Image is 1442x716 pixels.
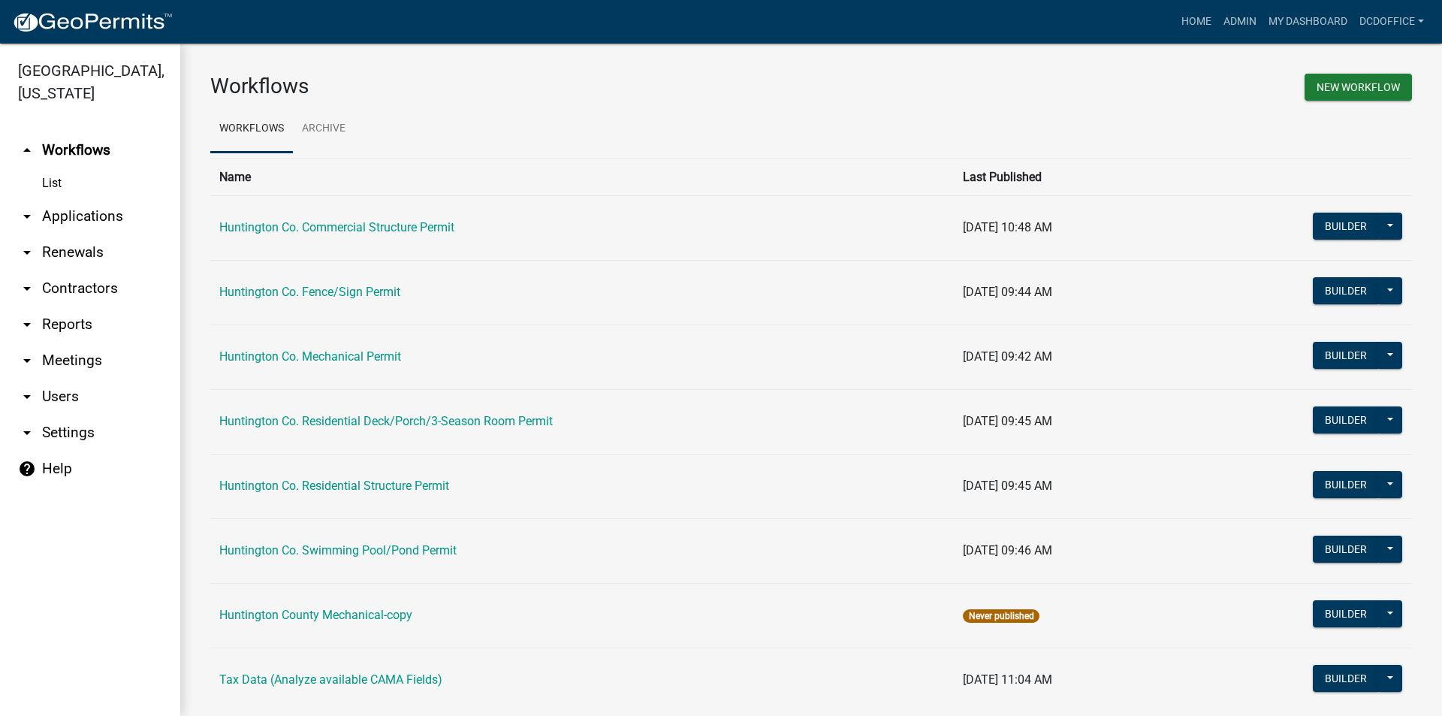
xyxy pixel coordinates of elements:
[1313,471,1379,498] button: Builder
[1175,8,1217,36] a: Home
[18,141,36,159] i: arrow_drop_up
[1313,665,1379,692] button: Builder
[219,672,442,687] a: Tax Data (Analyze available CAMA Fields)
[1313,406,1379,434] button: Builder
[1305,74,1412,101] button: New Workflow
[219,479,449,493] a: Huntington Co. Residential Structure Permit
[210,74,800,99] h3: Workflows
[963,414,1052,428] span: [DATE] 09:45 AM
[18,243,36,261] i: arrow_drop_down
[963,285,1052,299] span: [DATE] 09:44 AM
[963,349,1052,364] span: [DATE] 09:42 AM
[18,460,36,478] i: help
[1217,8,1263,36] a: Admin
[1353,8,1430,36] a: DCDOffice
[219,543,457,557] a: Huntington Co. Swimming Pool/Pond Permit
[18,279,36,298] i: arrow_drop_down
[18,424,36,442] i: arrow_drop_down
[1313,536,1379,563] button: Builder
[219,285,400,299] a: Huntington Co. Fence/Sign Permit
[963,672,1052,687] span: [DATE] 11:04 AM
[18,388,36,406] i: arrow_drop_down
[963,609,1039,623] span: Never published
[963,220,1052,234] span: [DATE] 10:48 AM
[210,105,293,153] a: Workflows
[210,159,954,195] th: Name
[293,105,354,153] a: Archive
[1313,342,1379,369] button: Builder
[18,316,36,334] i: arrow_drop_down
[1263,8,1353,36] a: My Dashboard
[1313,600,1379,627] button: Builder
[219,608,412,622] a: Huntington County Mechanical-copy
[954,159,1181,195] th: Last Published
[18,352,36,370] i: arrow_drop_down
[1313,213,1379,240] button: Builder
[219,349,401,364] a: Huntington Co. Mechanical Permit
[219,414,553,428] a: Huntington Co. Residential Deck/Porch/3-Season Room Permit
[219,220,454,234] a: Huntington Co. Commercial Structure Permit
[963,479,1052,493] span: [DATE] 09:45 AM
[963,543,1052,557] span: [DATE] 09:46 AM
[18,207,36,225] i: arrow_drop_down
[1313,277,1379,304] button: Builder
